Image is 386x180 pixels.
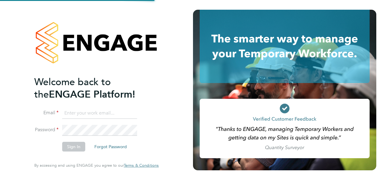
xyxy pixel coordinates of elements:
span: Welcome back to the [34,76,111,100]
button: Sign In [62,142,85,152]
label: Password [34,127,59,133]
label: Email [34,110,59,116]
input: Enter your work email... [62,108,137,119]
span: By accessing and using ENGAGE you agree to our [34,163,159,168]
h2: ENGAGE Platform! [34,76,153,101]
button: Forgot Password [90,142,132,152]
a: Terms & Conditions [124,163,159,168]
